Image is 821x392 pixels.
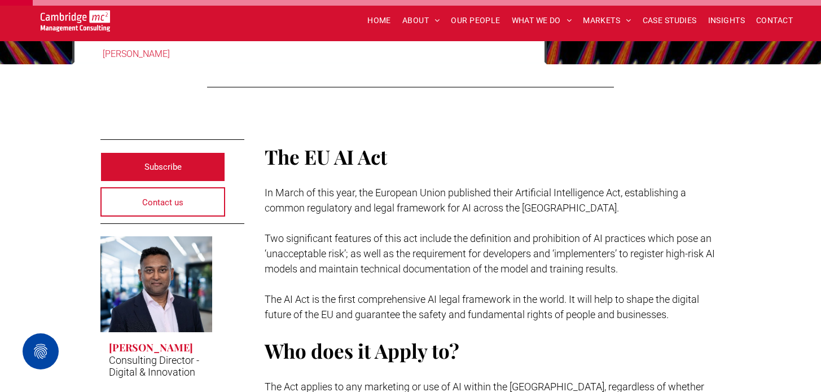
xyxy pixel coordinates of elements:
span: In March of this year, the European Union published their Artificial Intelligence Act, establishi... [265,187,686,214]
a: OUR PEOPLE [445,12,506,29]
div: [PERSON_NAME] [103,46,516,62]
a: ABOUT [397,12,446,29]
a: Contact us [100,187,226,217]
a: HOME [362,12,397,29]
span: Two significant features of this act include the definition and prohibition of AI practices which... [265,232,715,275]
a: CONTACT [750,12,798,29]
a: MARKETS [577,12,636,29]
a: INSIGHTS [703,12,750,29]
span: Contact us [142,188,183,217]
a: Rachi Weerasinghe [100,236,213,332]
p: Consulting Director - Digital & Innovation [109,354,204,378]
span: Subscribe [144,153,182,181]
h3: [PERSON_NAME] [109,341,193,354]
a: CASE STUDIES [637,12,703,29]
span: The AI Act is the first comprehensive AI legal framework in the world. It will help to shape the ... [265,293,699,320]
a: Your Business Transformed | Cambridge Management Consulting [41,12,110,24]
a: WHAT WE DO [506,12,578,29]
span: Who does it Apply to? [265,337,459,364]
span: The EU AI Act [265,143,387,170]
a: Subscribe [100,152,226,182]
img: Go to Homepage [41,10,110,32]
